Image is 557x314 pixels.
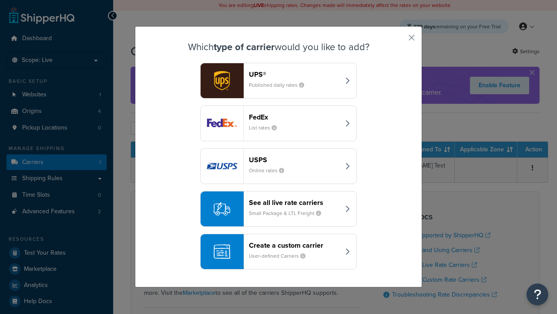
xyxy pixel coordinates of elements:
small: Online rates [249,167,291,174]
button: Open Resource Center [527,283,548,305]
button: See all live rate carriersSmall Package & LTL Freight [200,191,357,227]
small: User-defined Carriers [249,252,312,260]
strong: type of carrier [214,40,275,54]
img: icon-carrier-custom-c93b8a24.svg [214,243,230,260]
header: USPS [249,156,340,164]
h3: Which would you like to add? [157,42,400,52]
small: Published daily rates [249,81,311,89]
header: UPS® [249,70,340,78]
button: fedEx logoFedExList rates [200,106,357,141]
header: Create a custom carrier [249,241,340,249]
button: Create a custom carrierUser-defined Carriers [200,234,357,270]
small: Small Package & LTL Freight [249,209,328,217]
img: icon-carrier-liverate-becf4550.svg [214,201,230,217]
button: ups logoUPS®Published daily rates [200,63,357,99]
button: usps logoUSPSOnline rates [200,148,357,184]
header: FedEx [249,113,340,121]
img: usps logo [201,149,243,184]
img: ups logo [201,63,243,98]
header: See all live rate carriers [249,198,340,207]
small: List rates [249,124,284,132]
img: fedEx logo [201,106,243,141]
